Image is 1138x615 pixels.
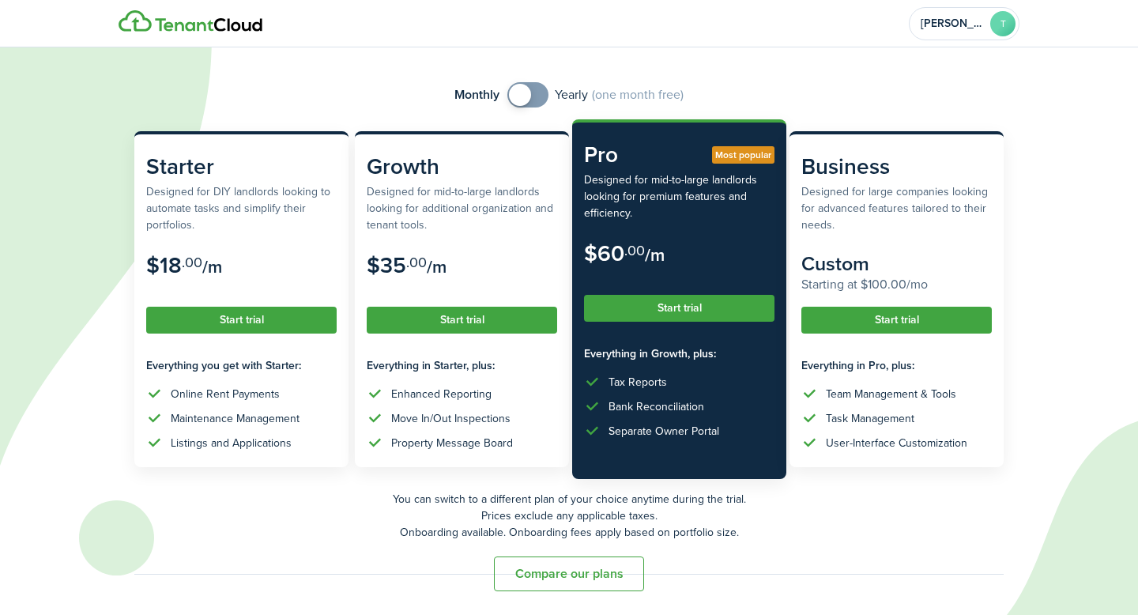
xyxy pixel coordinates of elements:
[584,345,774,362] subscription-pricing-card-features-title: Everything in Growth, plus:
[171,435,292,451] div: Listings and Applications
[171,410,300,427] div: Maintenance Management
[715,148,771,162] span: Most popular
[367,249,406,281] subscription-pricing-card-price-amount: $35
[391,410,511,427] div: Move In/Out Inspections
[146,150,337,183] subscription-pricing-card-title: Starter
[367,357,557,374] subscription-pricing-card-features-title: Everything in Starter, plus:
[609,398,704,415] div: Bank Reconciliation
[801,150,992,183] subscription-pricing-card-title: Business
[584,172,774,221] subscription-pricing-card-description: Designed for mid-to-large landlords looking for premium features and efficiency.
[584,138,774,172] subscription-pricing-card-title: Pro
[182,252,202,273] subscription-pricing-card-price-cents: .00
[494,557,644,591] button: Compare our plans
[454,85,499,104] span: Monthly
[584,295,774,322] button: Start trial
[367,150,557,183] subscription-pricing-card-title: Growth
[146,183,337,233] subscription-pricing-card-description: Designed for DIY landlords looking to automate tasks and simplify their portfolios.
[909,7,1019,40] button: Open menu
[609,423,719,440] div: Separate Owner Portal
[624,240,645,261] subscription-pricing-card-price-cents: .00
[826,435,967,451] div: User-Interface Customization
[202,254,222,280] subscription-pricing-card-price-period: /m
[645,242,665,268] subscription-pricing-card-price-period: /m
[609,374,667,391] div: Tax Reports
[134,491,1004,541] p: You can switch to a different plan of your choice anytime during the trial. Prices exclude any ap...
[146,307,337,334] button: Start trial
[119,10,262,32] img: Logo
[584,237,624,270] subscription-pricing-card-price-amount: $60
[391,386,492,402] div: Enhanced Reporting
[826,410,914,427] div: Task Management
[367,183,557,233] subscription-pricing-card-description: Designed for mid-to-large landlords looking for additional organization and tenant tools.
[391,435,513,451] div: Property Message Board
[990,11,1016,36] avatar-text: T
[801,183,992,233] subscription-pricing-card-description: Designed for large companies looking for advanced features tailored to their needs.
[146,249,182,281] subscription-pricing-card-price-amount: $18
[171,386,280,402] div: Online Rent Payments
[406,252,427,273] subscription-pricing-card-price-cents: .00
[801,275,992,294] subscription-pricing-card-price-annual: Starting at $100.00/mo
[801,357,992,374] subscription-pricing-card-features-title: Everything in Pro, plus:
[826,386,956,402] div: Team Management & Tools
[367,307,557,334] button: Start trial
[801,249,869,278] subscription-pricing-card-price-amount: Custom
[146,357,337,374] subscription-pricing-card-features-title: Everything you get with Starter:
[801,307,992,334] button: Start trial
[427,254,447,280] subscription-pricing-card-price-period: /m
[921,18,984,29] span: Tiffany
